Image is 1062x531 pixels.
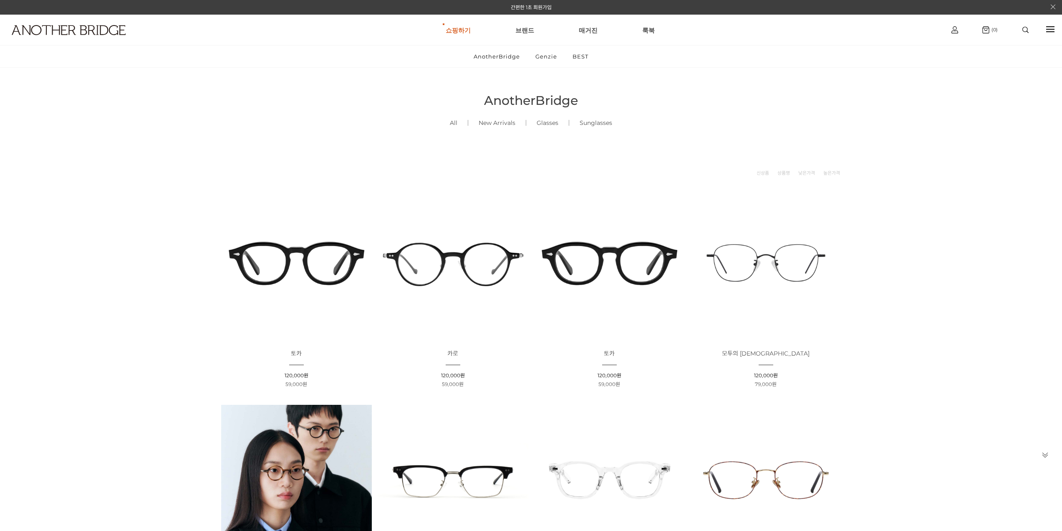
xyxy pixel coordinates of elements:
a: BEST [565,46,595,67]
span: 79,000원 [755,381,777,387]
a: 룩북 [642,15,655,45]
a: 낮은가격 [798,169,815,177]
a: Glasses [526,109,569,137]
a: 간편한 1초 회원가입 [511,4,552,10]
img: 토카 아세테이트 안경 - 다양한 스타일에 맞는 뿔테 안경 이미지 [534,188,685,338]
span: AnotherBridge [484,93,578,108]
span: 토카 [291,350,302,357]
span: 토카 [604,350,615,357]
span: 59,000원 [442,381,464,387]
img: 토카 아세테이트 뿔테 안경 이미지 [221,188,372,338]
a: AnotherBridge [467,46,527,67]
img: 모두의 안경 - 다양한 크기에 맞춘 다용도 디자인 이미지 [691,188,841,338]
a: 상품명 [777,169,790,177]
a: 신상품 [757,169,769,177]
span: 120,000원 [441,372,465,379]
span: 59,000원 [598,381,620,387]
span: 카로 [447,350,458,357]
a: 브랜드 [515,15,534,45]
span: (0) [989,27,998,33]
a: 토카 [604,351,615,357]
a: logo [4,25,164,56]
span: 120,000원 [598,372,621,379]
span: 120,000원 [285,372,308,379]
img: cart [951,26,958,33]
a: All [439,109,468,137]
span: 모두의 [DEMOGRAPHIC_DATA] [722,350,810,357]
a: Genzie [528,46,564,67]
img: cart [982,26,989,33]
a: 카로 [447,351,458,357]
a: Sunglasses [569,109,623,137]
a: 쇼핑하기 [446,15,471,45]
a: 모두의 [DEMOGRAPHIC_DATA] [722,351,810,357]
a: 높은가격 [823,169,840,177]
a: (0) [982,26,998,33]
img: search [1022,27,1029,33]
span: 120,000원 [754,372,778,379]
a: 토카 [291,351,302,357]
a: 매거진 [579,15,598,45]
a: New Arrivals [468,109,526,137]
img: 카로 - 감각적인 디자인의 패션 아이템 이미지 [378,188,528,338]
span: 59,000원 [285,381,307,387]
img: logo [12,25,126,35]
